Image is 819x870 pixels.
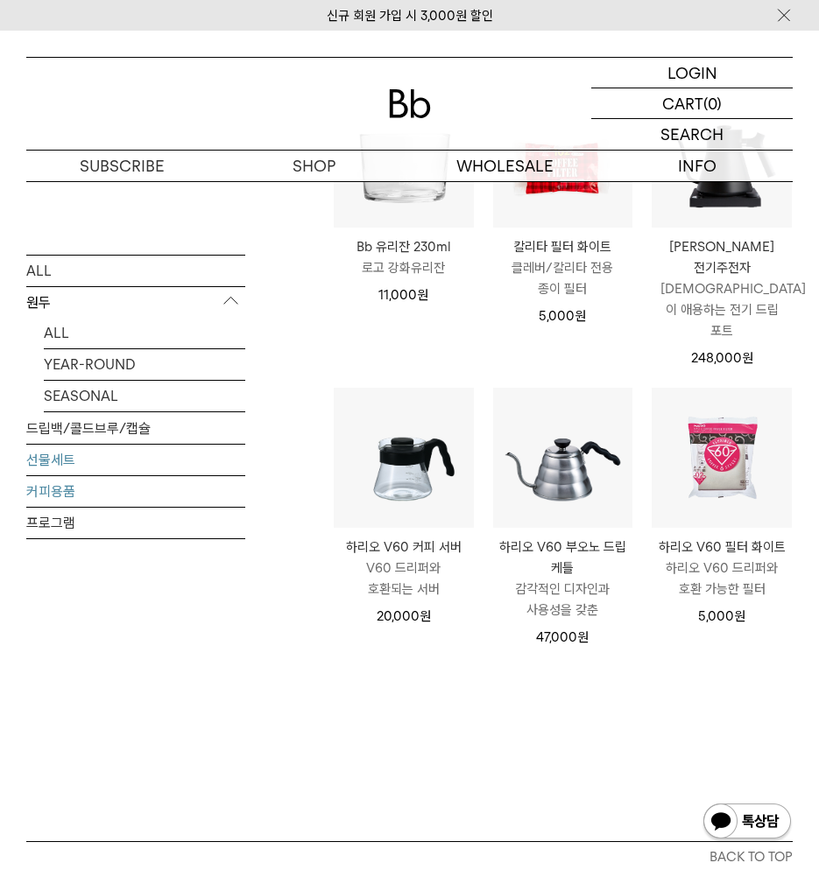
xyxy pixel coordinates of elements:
a: 프로그램 [26,507,245,537]
img: 하리오 V60 부오노 드립 케틀 [493,388,633,528]
p: Bb 유리잔 230ml [334,236,474,257]
span: 원 [734,608,745,624]
p: LOGIN [667,58,717,88]
span: 11,000 [378,287,428,303]
span: 5,000 [698,608,745,624]
p: 하리오 V60 드리퍼와 호환 가능한 필터 [652,558,792,600]
p: 하리오 V60 부오노 드립 케틀 [493,537,633,579]
span: 47,000 [536,629,589,645]
p: 하리오 V60 커피 서버 [334,537,474,558]
a: 드립백/콜드브루/캡슐 [26,412,245,443]
p: WHOLESALE [410,151,602,181]
span: 5,000 [539,308,586,324]
a: CART (0) [591,88,793,119]
a: 칼리타 필터 화이트 클레버/칼리타 전용 종이 필터 [493,236,633,299]
a: LOGIN [591,58,793,88]
a: 커피용품 [26,475,245,506]
img: 하리오 V60 필터 화이트 [652,388,792,528]
span: 20,000 [377,608,431,624]
span: 원 [577,629,589,645]
p: 클레버/칼리타 전용 종이 필터 [493,257,633,299]
a: 신규 회원 가입 시 3,000원 할인 [327,8,493,24]
a: 하리오 V60 커피 서버 V60 드리퍼와 호환되는 서버 [334,537,474,600]
span: 원 [420,608,431,624]
p: V60 드리퍼와 호환되는 서버 [334,558,474,600]
p: 감각적인 디자인과 사용성을 갖춘 [493,579,633,621]
a: 하리오 V60 필터 화이트 하리오 V60 드리퍼와 호환 가능한 필터 [652,537,792,600]
p: 하리오 V60 필터 화이트 [652,537,792,558]
span: 원 [742,350,753,366]
a: Bb 유리잔 230ml 로고 강화유리잔 [334,236,474,278]
p: 칼리타 필터 화이트 [493,236,633,257]
a: ALL [26,255,245,285]
p: 원두 [26,286,245,318]
img: 하리오 V60 커피 서버 [334,388,474,528]
p: [DEMOGRAPHIC_DATA]이 애용하는 전기 드립 포트 [652,278,792,341]
a: 선물세트 [26,444,245,474]
p: SEARCH [660,119,724,150]
p: CART [662,88,703,118]
a: YEAR-ROUND [44,348,245,379]
a: SHOP [218,151,410,181]
a: [PERSON_NAME] 전기주전자 [DEMOGRAPHIC_DATA]이 애용하는 전기 드립 포트 [652,236,792,341]
p: INFO [601,151,793,181]
img: 카카오톡 채널 1:1 채팅 버튼 [702,802,793,844]
a: ALL [44,317,245,347]
a: 하리오 V60 부오노 드립 케틀 감각적인 디자인과 사용성을 갖춘 [493,537,633,621]
a: SUBSCRIBE [26,151,218,181]
p: [PERSON_NAME] 전기주전자 [652,236,792,278]
span: 원 [417,287,428,303]
span: 248,000 [691,350,753,366]
span: 원 [575,308,586,324]
p: 로고 강화유리잔 [334,257,474,278]
img: 로고 [389,89,431,118]
a: SEASONAL [44,380,245,410]
p: (0) [703,88,722,118]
